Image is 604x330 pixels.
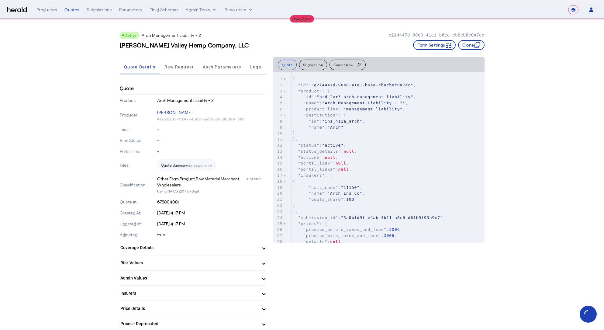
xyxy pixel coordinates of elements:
span: : , [293,167,352,172]
span: "name" [309,191,325,196]
span: : { [293,89,330,93]
p: - [157,127,266,133]
span: : , [293,233,397,238]
span: : , [293,95,416,99]
div: 1 [273,76,284,82]
span: : , [293,119,365,123]
span: "actions" [298,155,322,160]
div: 11 [273,136,284,142]
div: 19 [273,185,284,191]
span: "premium_with_taxes_and_fees" [303,233,381,238]
span: ], [293,209,298,214]
p: Arch Management Liability - 2 [157,97,266,103]
span: "portal_links" [298,167,336,172]
div: 15 [273,160,284,166]
span: : , [293,149,357,154]
div: 14 [273,155,284,161]
div: 24 [273,215,284,221]
div: 25 [273,221,284,227]
div: 5 [273,100,284,106]
p: Updated At: [120,221,156,227]
mat-panel-title: Admin Values [120,275,258,281]
div: 4 [273,94,284,100]
span: 3006 [384,233,395,238]
span: "status" [298,143,319,148]
span: null [325,155,335,160]
p: true [157,232,266,238]
span: "3a0bfd9f-e4ab-4b11-a8c6-d81b9f93a9e7" [341,215,443,220]
div: 7 [273,112,284,118]
span: }, [293,137,298,141]
mat-expansion-panel-header: Price Details [120,301,266,316]
span: : , [293,83,416,87]
mat-expansion-panel-header: Insurers [120,286,266,300]
span: : , [293,143,347,148]
p: Classification: [120,182,156,188]
p: [PERSON_NAME] [157,108,266,117]
h4: Quote [120,85,134,92]
span: : { [293,113,347,117]
div: 13 [273,148,284,155]
span: "status_details" [298,149,341,154]
div: 10 [273,130,284,136]
span: "11150" [341,185,360,190]
span: : , [293,155,338,160]
div: 22 [273,203,284,209]
mat-panel-title: Price Details [120,305,258,312]
div: 21 [273,196,284,203]
p: Product: [120,97,156,103]
span: null [336,161,346,165]
span: "institution" [303,113,338,117]
p: - [157,137,266,144]
p: Quote #: [120,199,156,205]
div: 9 [273,124,284,130]
span: Active [125,33,137,37]
span: { [293,179,295,184]
div: Producers [36,7,57,13]
span: null [330,239,341,244]
span: Logs [250,65,261,69]
p: [DATE] 4:17 PM [157,210,266,216]
p: Bind Status: [120,137,156,144]
img: Herald Logo [7,7,27,13]
h3: [PERSON_NAME] Valley Hemp Company, LLC [120,41,249,49]
span: : [293,197,354,202]
div: 16 [273,166,284,172]
span: "id" [309,119,319,123]
span: : , [293,161,349,165]
span: Raw Request [164,65,194,69]
span: : [ [293,173,333,178]
span: Carrier Raw [333,63,353,67]
span: "management_liability" [343,107,402,111]
span: "id" [298,83,309,87]
span: "prd_2ar3_arch_management_liability" [317,95,413,99]
mat-panel-title: Risk Values [120,260,258,266]
p: - [157,148,266,155]
span: } [293,203,295,208]
mat-expansion-panel-header: Risk Values [120,255,266,270]
span: : , [293,227,403,232]
span: "active" [322,143,344,148]
span: "ins_411a_arch" [322,119,362,123]
span: : , [293,107,406,111]
p: 4fd2b237-5147-4b62-9e52-55880399f390 [157,117,266,122]
span: : , [293,191,365,196]
div: 2 [273,82,284,88]
div: 26 [273,227,284,233]
div: Parameters [119,7,142,13]
p: Using NAICS 2017 6-Digit [157,188,266,194]
mat-panel-title: Prices - Deprecated [120,321,258,327]
button: Form Settings [413,40,456,50]
span: "submission_id" [298,215,338,220]
div: 28 [273,239,284,245]
div: Submissions [87,7,112,13]
span: "product" [298,89,322,93]
span: "portal_link" [298,161,333,165]
span: } [293,131,295,135]
div: 27 [273,233,284,239]
p: Files: [120,162,156,168]
p: [DATE] 4:17 PM [157,221,266,227]
div: 23 [273,209,284,215]
span: "insurers" [298,173,325,178]
button: Carrier Raw [330,60,366,70]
